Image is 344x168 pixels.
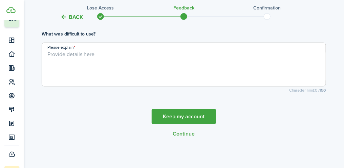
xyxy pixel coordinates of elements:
h4: What was difficult to use? [42,30,326,38]
b: 150 [320,87,326,93]
img: TenantCloud [6,7,16,13]
h3: Lose access [87,4,114,11]
h3: Confirmation [254,4,281,11]
small: Character limit: 0 / [42,88,326,92]
button: Back [60,14,83,21]
a: Keep my account [152,109,216,124]
button: Continue [173,131,195,137]
h3: Feedback [173,4,194,11]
